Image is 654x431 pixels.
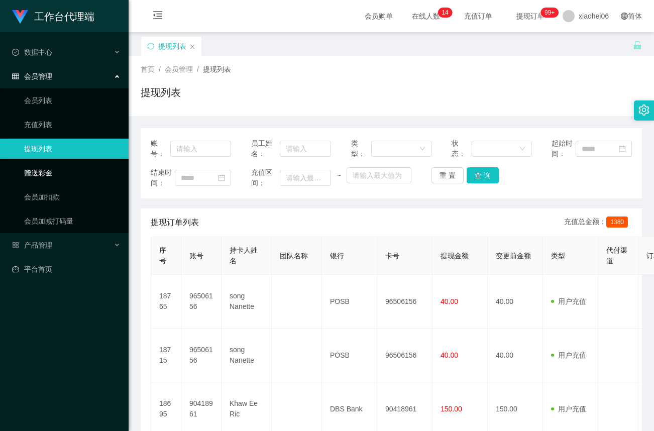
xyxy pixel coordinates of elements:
button: 查 询 [467,167,499,183]
span: 用户充值 [551,297,586,305]
span: 持卡人姓名 [230,246,258,265]
div: 提现列表 [158,37,186,56]
span: 数据中心 [12,48,52,56]
span: 账号 [189,252,203,260]
span: 银行 [330,252,344,260]
span: 类型 [551,252,565,260]
span: 40.00 [441,297,458,305]
span: 用户充值 [551,405,586,413]
td: song Nanette [222,275,272,329]
span: 会员管理 [12,72,52,80]
td: 40.00 [488,275,543,329]
a: 赠送彩金 [24,163,121,183]
span: 提现金额 [441,252,469,260]
span: 首页 [141,65,155,73]
i: 图标: setting [638,104,649,116]
a: 工作台代理端 [12,12,94,20]
i: 图标: menu-fold [141,1,175,33]
span: 账号： [151,138,170,159]
span: 结束时间： [151,167,175,188]
span: 在线人数 [407,13,445,20]
i: 图标: sync [147,43,154,50]
h1: 提现列表 [141,85,181,100]
a: 会员加减打码量 [24,211,121,231]
img: logo.9652507e.png [12,10,28,24]
span: 提现订单列表 [151,217,199,229]
input: 请输入最小值为 [280,170,331,186]
span: 类型： [351,138,371,159]
a: 会员加扣款 [24,187,121,207]
span: 序号 [159,246,166,265]
h1: 工作台代理端 [34,1,94,33]
td: POSB [322,275,377,329]
i: 图标: down [519,146,525,153]
i: 图标: unlock [633,41,642,50]
span: 充值区间： [251,167,280,188]
span: 40.00 [441,351,458,359]
i: 图标: table [12,73,19,80]
span: / [159,65,161,73]
i: 图标: check-circle-o [12,49,19,56]
td: 18715 [151,329,181,382]
a: 充值列表 [24,115,121,135]
td: 96506156 [377,329,432,382]
i: 图标: calendar [619,145,626,152]
span: 卡号 [385,252,399,260]
input: 请输入最大值为 [347,167,411,183]
i: 图标: appstore-o [12,242,19,249]
sup: 14 [438,8,452,18]
span: 会员管理 [165,65,193,73]
td: song Nanette [222,329,272,382]
span: 150.00 [441,405,462,413]
span: 充值订单 [459,13,497,20]
input: 请输入 [280,141,331,157]
span: 变更前金额 [496,252,531,260]
p: 4 [445,8,449,18]
span: 1380 [606,217,628,228]
a: 会员列表 [24,90,121,111]
span: ~ [331,170,347,181]
i: 图标: close [189,44,195,50]
td: 18765 [151,275,181,329]
span: 团队名称 [280,252,308,260]
p: 1 [442,8,445,18]
td: POSB [322,329,377,382]
span: 起始时间： [552,138,576,159]
i: 图标: calendar [218,174,225,181]
span: 提现订单 [511,13,550,20]
td: 96506156 [377,275,432,329]
span: 员工姓名： [251,138,280,159]
div: 充值总金额： [564,217,632,229]
td: 40.00 [488,329,543,382]
input: 请输入 [170,141,231,157]
td: 96506156 [181,275,222,329]
a: 图标: dashboard平台首页 [12,259,121,279]
span: 用户充值 [551,351,586,359]
span: 状态： [452,138,472,159]
a: 提现列表 [24,139,121,159]
span: 产品管理 [12,241,52,249]
button: 重 置 [431,167,464,183]
sup: 1017 [540,8,559,18]
span: 代付渠道 [606,246,627,265]
td: 96506156 [181,329,222,382]
i: 图标: down [419,146,425,153]
span: / [197,65,199,73]
i: 图标: global [621,13,628,20]
span: 提现列表 [203,65,231,73]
